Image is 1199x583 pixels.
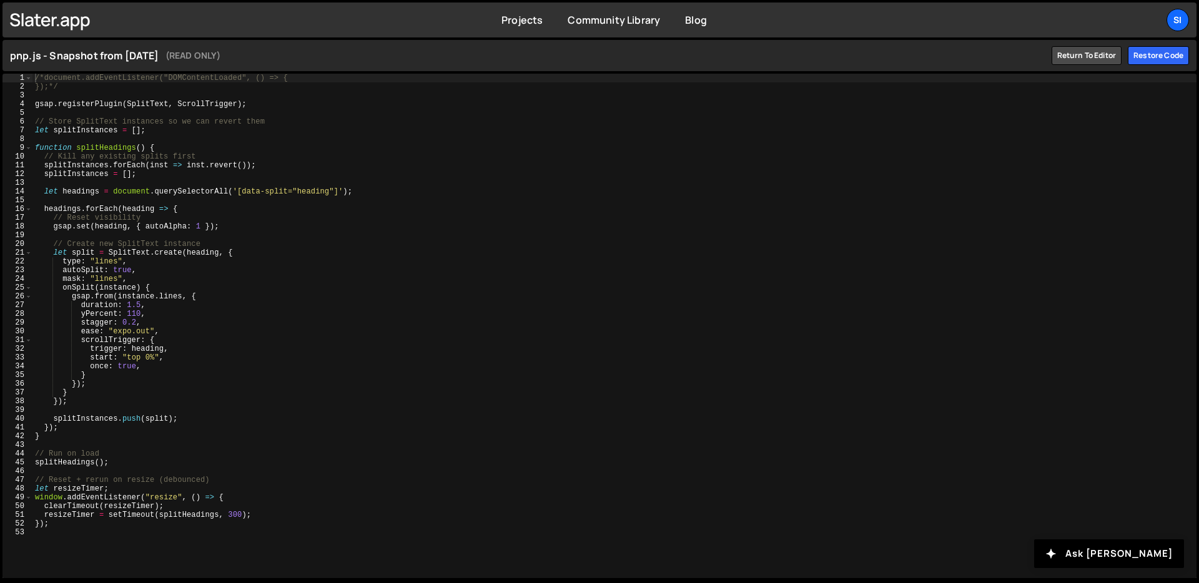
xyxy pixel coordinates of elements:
[2,336,32,345] div: 31
[2,441,32,449] div: 43
[2,423,32,432] div: 41
[1034,539,1184,568] button: Ask [PERSON_NAME]
[2,126,32,135] div: 7
[2,179,32,187] div: 13
[2,432,32,441] div: 42
[2,91,32,100] div: 3
[2,380,32,388] div: 36
[2,301,32,310] div: 27
[2,476,32,484] div: 47
[2,117,32,126] div: 6
[2,414,32,423] div: 40
[2,196,32,205] div: 15
[2,519,32,528] div: 52
[2,161,32,170] div: 11
[2,283,32,292] div: 25
[2,318,32,327] div: 29
[568,13,660,27] a: Community Library
[2,467,32,476] div: 46
[1052,46,1122,65] a: Return to editor
[2,222,32,231] div: 18
[2,135,32,144] div: 8
[2,511,32,519] div: 51
[2,231,32,240] div: 19
[2,292,32,301] div: 26
[2,406,32,414] div: 39
[2,484,32,493] div: 48
[2,100,32,109] div: 4
[2,458,32,467] div: 45
[2,345,32,353] div: 32
[2,109,32,117] div: 5
[2,449,32,458] div: 44
[2,353,32,362] div: 33
[2,528,32,537] div: 53
[2,371,32,380] div: 35
[2,502,32,511] div: 50
[2,240,32,248] div: 20
[1167,9,1189,31] a: SI
[1128,46,1189,65] div: Restore code
[2,397,32,406] div: 38
[2,213,32,222] div: 17
[2,82,32,91] div: 2
[685,13,707,27] a: Blog
[2,74,32,82] div: 1
[2,275,32,283] div: 24
[2,144,32,152] div: 9
[165,48,221,63] small: (READ ONLY)
[2,205,32,213] div: 16
[2,493,32,502] div: 49
[2,362,32,371] div: 34
[2,310,32,318] div: 28
[2,257,32,266] div: 22
[2,248,32,257] div: 21
[2,152,32,161] div: 10
[2,170,32,179] div: 12
[2,266,32,275] div: 23
[501,13,543,27] a: Projects
[2,187,32,196] div: 14
[10,48,1045,63] h1: pnp.js - Snapshot from [DATE]
[2,327,32,336] div: 30
[2,388,32,397] div: 37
